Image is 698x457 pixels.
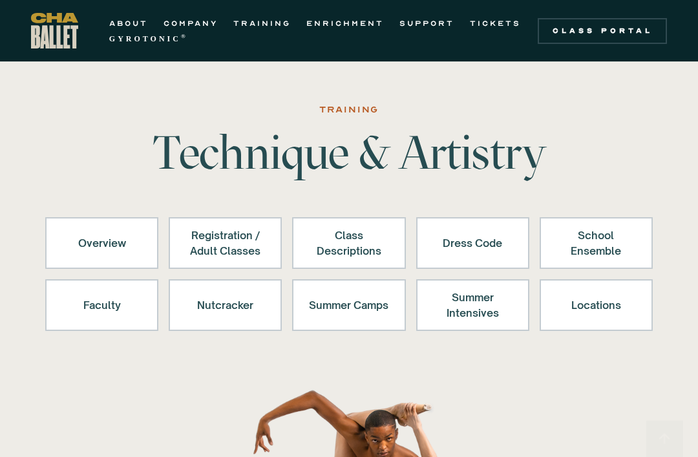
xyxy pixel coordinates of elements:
div: Dress Code [433,228,513,259]
a: ENRICHMENT [306,16,384,31]
a: Class Descriptions [292,217,405,269]
a: Summer Camps [292,279,405,331]
div: Overview [62,228,142,259]
a: Faculty [45,279,158,331]
div: Locations [556,290,636,321]
div: Class Descriptions [309,228,388,259]
div: School Ensemble [556,228,636,259]
div: Class Portal [545,26,659,36]
a: Summer Intensives [416,279,529,331]
a: SUPPORT [399,16,454,31]
a: School Ensemble [540,217,653,269]
a: COMPANY [164,16,218,31]
div: Nutcracker [185,290,265,321]
a: Locations [540,279,653,331]
div: Registration / Adult Classes [185,228,265,259]
a: Registration /Adult Classes [169,217,282,269]
a: TRAINING [233,16,291,31]
strong: GYROTONIC [109,34,181,43]
a: Class Portal [538,18,667,44]
h1: Technique & Artistry [147,129,551,176]
a: home [31,13,78,48]
a: Nutcracker [169,279,282,331]
a: ABOUT [109,16,148,31]
div: Summer Intensives [433,290,513,321]
div: Faculty [62,290,142,321]
sup: ® [181,33,188,39]
a: Dress Code [416,217,529,269]
div: Summer Camps [309,290,388,321]
a: GYROTONIC® [109,31,188,47]
a: TICKETS [470,16,521,31]
a: Overview [45,217,158,269]
div: Training [319,102,379,118]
